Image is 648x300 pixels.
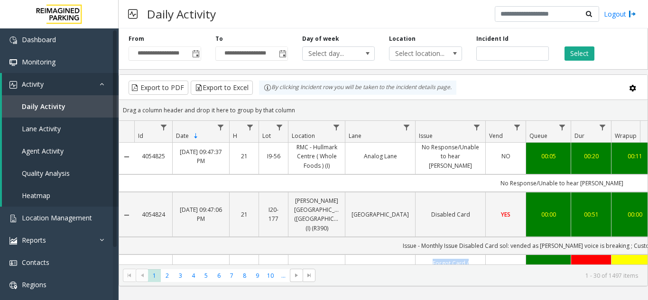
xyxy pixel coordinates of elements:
span: Contacts [22,258,49,267]
span: Go to the next page [293,272,300,279]
a: I20-177 [265,205,282,223]
label: Incident Id [476,35,509,43]
span: Regions [22,280,46,289]
a: 00:20 [577,152,605,161]
img: infoIcon.svg [264,84,271,91]
a: Id Filter Menu [157,121,170,134]
span: Go to the next page [290,269,303,282]
span: Location [292,132,315,140]
a: RMC - Hullmark Centre ( Whole Foods ) (I) [294,143,339,170]
span: YES [501,210,510,218]
a: 00:51 [577,210,605,219]
span: Id [138,132,143,140]
a: Collapse Details [119,211,134,219]
img: 'icon' [9,237,17,245]
a: Lane Filter Menu [400,121,413,134]
span: Toggle popup [277,47,287,60]
a: Location Filter Menu [330,121,343,134]
img: 'icon' [9,36,17,44]
span: Date [176,132,189,140]
span: Monitoring [22,57,56,66]
span: Page 5 [200,269,213,282]
span: Page 6 [213,269,225,282]
span: Queue [529,132,547,140]
a: Quality Analysis [2,162,119,184]
span: Vend [489,132,503,140]
a: Lot Filter Menu [273,121,286,134]
span: Go to the last page [305,272,313,279]
a: Agent Activity [2,140,119,162]
span: Select day... [303,47,360,60]
span: Wrapup [615,132,637,140]
kendo-pager-info: 1 - 30 of 1497 items [321,272,638,280]
img: 'icon' [9,259,17,267]
a: Issue Filter Menu [471,121,483,134]
a: 4054825 [140,152,167,161]
span: Page 8 [238,269,251,282]
span: Page 4 [187,269,200,282]
a: 00:05 [532,152,565,161]
a: Lane Activity [2,118,119,140]
img: 'icon' [9,59,17,66]
span: NO [501,152,510,160]
a: No Response/Unable to hear [PERSON_NAME] [421,143,480,170]
span: Location Management [22,213,92,222]
img: 'icon' [9,81,17,89]
span: Page 1 [148,269,161,282]
span: Dur [574,132,584,140]
a: NO [491,152,520,161]
a: [PERSON_NAME][GEOGRAPHIC_DATA] ([GEOGRAPHIC_DATA]) (I) (R390) [294,196,339,233]
div: Drag a column header and drop it here to group by that column [119,102,648,118]
a: Analog Lane [351,152,409,161]
span: Quality Analysis [22,169,70,178]
label: Day of week [302,35,339,43]
label: Location [389,35,416,43]
img: 'icon' [9,215,17,222]
a: Date Filter Menu [214,121,227,134]
h3: Daily Activity [142,2,221,26]
span: Page 9 [251,269,264,282]
a: Queue Filter Menu [556,121,569,134]
span: Heatmap [22,191,50,200]
span: Page 10 [264,269,277,282]
a: H Filter Menu [244,121,257,134]
a: 4054824 [140,210,167,219]
a: YES [491,210,520,219]
a: 00:00 [532,210,565,219]
a: [DATE] 09:47:37 PM [178,147,223,165]
button: Select [565,46,594,61]
a: [GEOGRAPHIC_DATA] [351,210,409,219]
span: H [233,132,237,140]
span: Go to the last page [303,269,315,282]
img: logout [629,9,636,19]
button: Export to Excel [191,81,253,95]
span: Page 11 [277,269,290,282]
a: Daily Activity [2,95,119,118]
span: Select location... [389,47,447,60]
span: Activity [22,80,44,89]
span: Sortable [192,132,200,140]
span: Toggle popup [190,47,201,60]
a: Forgot Card / Transponder / KeyFob [421,259,480,286]
img: 'icon' [9,282,17,289]
span: Page 7 [225,269,238,282]
div: By clicking Incident row you will be taken to the incident details page. [259,81,456,95]
img: pageIcon [128,2,138,26]
span: Lane [349,132,361,140]
span: Lane Activity [22,124,61,133]
span: Issue [419,132,433,140]
span: Page 3 [174,269,187,282]
a: [DATE] 09:44:19 PM [178,264,223,282]
a: Activity [2,73,119,95]
span: Daily Activity [22,102,65,111]
span: Dashboard [22,35,56,44]
a: Dur Filter Menu [596,121,609,134]
label: From [129,35,144,43]
a: Collapse Details [119,153,134,161]
a: Heatmap [2,184,119,207]
a: Logout [604,9,636,19]
a: 21 [235,210,253,219]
